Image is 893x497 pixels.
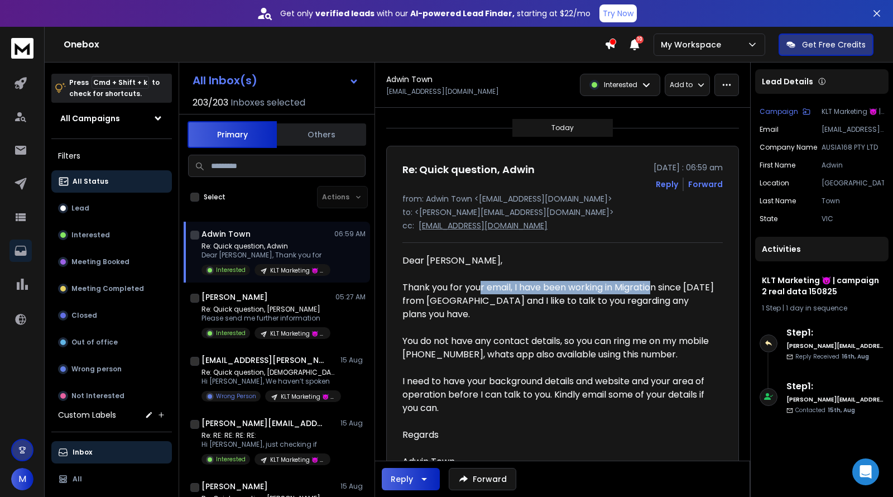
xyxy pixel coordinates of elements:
[335,293,366,302] p: 05:27 AM
[11,468,33,490] button: M
[340,356,366,365] p: 15 Aug
[71,365,122,374] p: Wrong person
[216,455,246,463] p: Interested
[410,8,515,19] strong: AI-powered Lead Finder,
[270,266,324,275] p: KLT Marketing 😈 | campaign 2 real data 150825
[188,121,277,148] button: Primary
[762,275,882,297] h1: KLT Marketing 😈 | campaign 2 real data 150825
[201,305,330,314] p: Re: Quick question, [PERSON_NAME]
[402,162,535,178] h1: Re: Quick question, Adwin
[51,385,172,407] button: Not Interested
[760,179,789,188] p: location
[402,375,714,415] div: I need to have your background details and website and your area of operation before I can talk t...
[779,34,873,56] button: Get Free Credits
[71,284,144,293] p: Meeting Completed
[786,395,884,404] h6: [PERSON_NAME][EMAIL_ADDRESS][DOMAIN_NAME]
[201,418,324,429] h1: [PERSON_NAME][EMAIL_ADDRESS][DOMAIN_NAME]
[281,393,334,401] p: KLT Marketing 😈 | campaign 2 real data 150825
[201,481,268,492] h1: [PERSON_NAME]
[661,39,726,50] p: My Workspace
[334,230,366,238] p: 06:59 AM
[216,266,246,274] p: Interested
[51,304,172,327] button: Closed
[51,224,172,246] button: Interested
[280,8,590,19] p: Get only with our starting at $22/mo
[852,458,879,485] div: Open Intercom Messenger
[822,161,884,170] p: Adwin
[688,179,723,190] div: Forward
[51,331,172,353] button: Out of office
[340,482,366,491] p: 15 Aug
[11,38,33,59] img: logo
[184,69,368,92] button: All Inbox(s)
[216,392,256,400] p: Wrong Person
[762,303,781,313] span: 1 Step
[551,123,574,132] p: Today
[762,304,882,313] div: |
[201,377,335,386] p: Hi [PERSON_NAME], We haven’t spoken
[654,162,723,173] p: [DATE] : 06:59 am
[402,193,723,204] p: from: Adwin Town <[EMAIL_ADDRESS][DOMAIN_NAME]>
[419,220,548,231] p: [EMAIL_ADDRESS][DOMAIN_NAME]
[762,76,813,87] p: Lead Details
[402,207,723,218] p: to: <[PERSON_NAME][EMAIL_ADDRESS][DOMAIN_NAME]>
[604,80,637,89] p: Interested
[201,228,251,240] h1: Adwin Town
[201,242,330,251] p: Re: Quick question, Adwin
[71,231,110,240] p: Interested
[828,406,855,414] span: 15th, Aug
[92,76,149,89] span: Cmd + Shift + k
[760,161,795,170] p: First Name
[73,448,92,457] p: Inbox
[599,4,637,22] button: Try Now
[51,358,172,380] button: Wrong person
[201,355,324,366] h1: [EMAIL_ADDRESS][PERSON_NAME][DOMAIN_NAME]
[603,8,633,19] p: Try Now
[786,380,884,393] h6: Step 1 :
[71,204,89,213] p: Lead
[201,291,268,303] h1: [PERSON_NAME]
[51,468,172,490] button: All
[795,406,855,414] p: Contacted
[231,96,305,109] h3: Inboxes selected
[822,125,884,134] p: [EMAIL_ADDRESS][DOMAIN_NAME]
[69,77,160,99] p: Press to check for shortcuts.
[636,36,644,44] span: 10
[58,409,116,420] h3: Custom Labels
[201,431,330,440] p: Re: RE: RE: RE: RE:
[402,428,714,442] div: Regards
[760,107,810,116] button: Campaign
[402,455,714,469] div: Adwin Town
[201,440,330,449] p: Hi [PERSON_NAME], just checking if
[760,214,777,223] p: state
[51,441,172,463] button: Inbox
[201,368,335,377] p: Re: Quick question, [DEMOGRAPHIC_DATA]
[193,75,257,86] h1: All Inbox(s)
[822,107,884,116] p: KLT Marketing 😈 | campaign 2 real data 150825
[71,391,124,400] p: Not Interested
[270,329,324,338] p: KLT Marketing 😈 | campaign 130825
[822,143,884,152] p: AUSIA168 PTY LTD
[802,39,866,50] p: Get Free Credits
[201,314,330,323] p: Please send me further information
[760,197,796,206] p: Last Name
[315,8,375,19] strong: verified leads
[51,107,172,130] button: All Campaigns
[822,197,884,206] p: Town
[402,334,714,361] div: You do not have any contact details, so you can ring me on my mobile [PHONE_NUMBER], whats app al...
[193,96,228,109] span: 203 / 203
[656,179,678,190] button: Reply
[842,352,869,361] span: 16th, Aug
[795,352,869,361] p: Reply Received
[786,326,884,340] h6: Step 1 :
[60,113,120,124] h1: All Campaigns
[822,179,884,188] p: [GEOGRAPHIC_DATA]
[760,125,779,134] p: Email
[51,148,172,164] h3: Filters
[216,329,246,337] p: Interested
[402,220,414,231] p: cc:
[277,122,366,147] button: Others
[71,257,129,266] p: Meeting Booked
[760,107,798,116] p: Campaign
